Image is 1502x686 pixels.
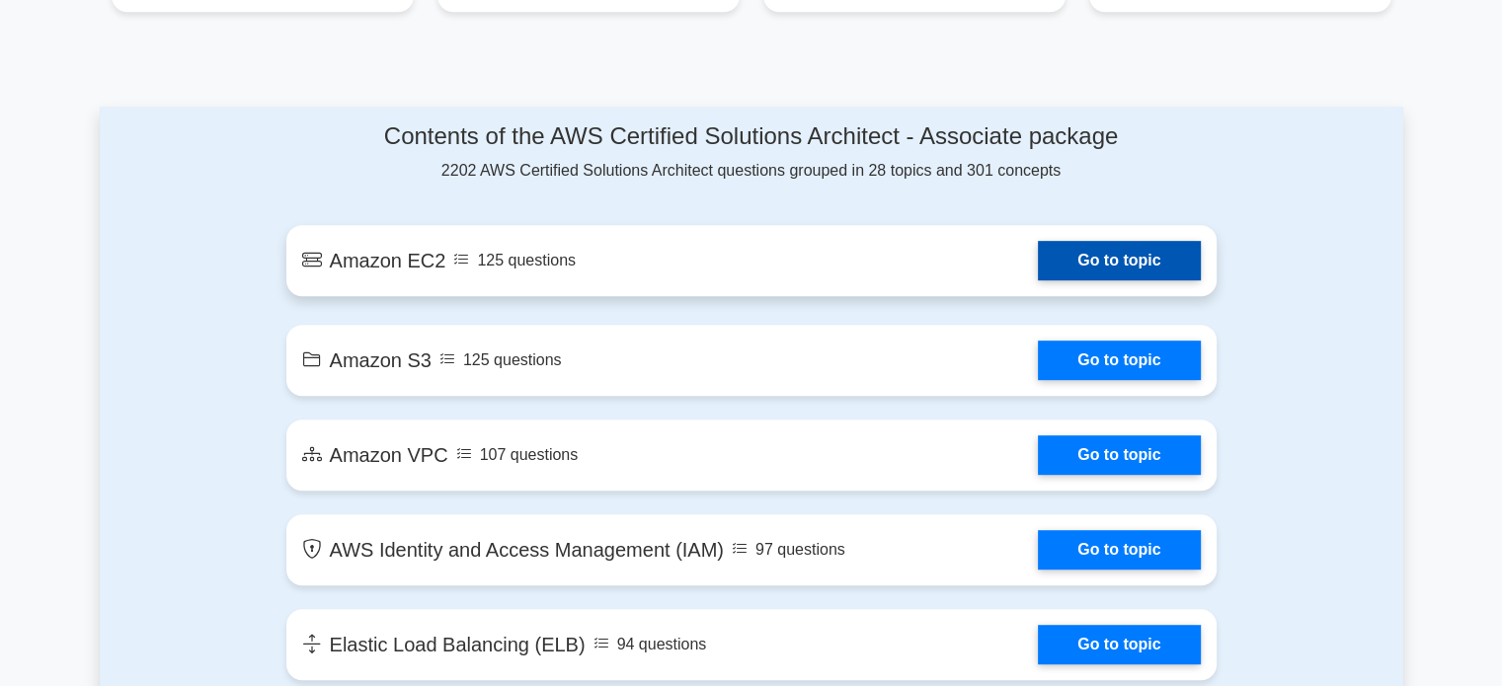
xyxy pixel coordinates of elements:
[1038,625,1200,664] a: Go to topic
[1038,341,1200,380] a: Go to topic
[286,122,1217,183] div: 2202 AWS Certified Solutions Architect questions grouped in 28 topics and 301 concepts
[286,122,1217,151] h4: Contents of the AWS Certified Solutions Architect - Associate package
[1038,530,1200,570] a: Go to topic
[1038,241,1200,280] a: Go to topic
[1038,435,1200,475] a: Go to topic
